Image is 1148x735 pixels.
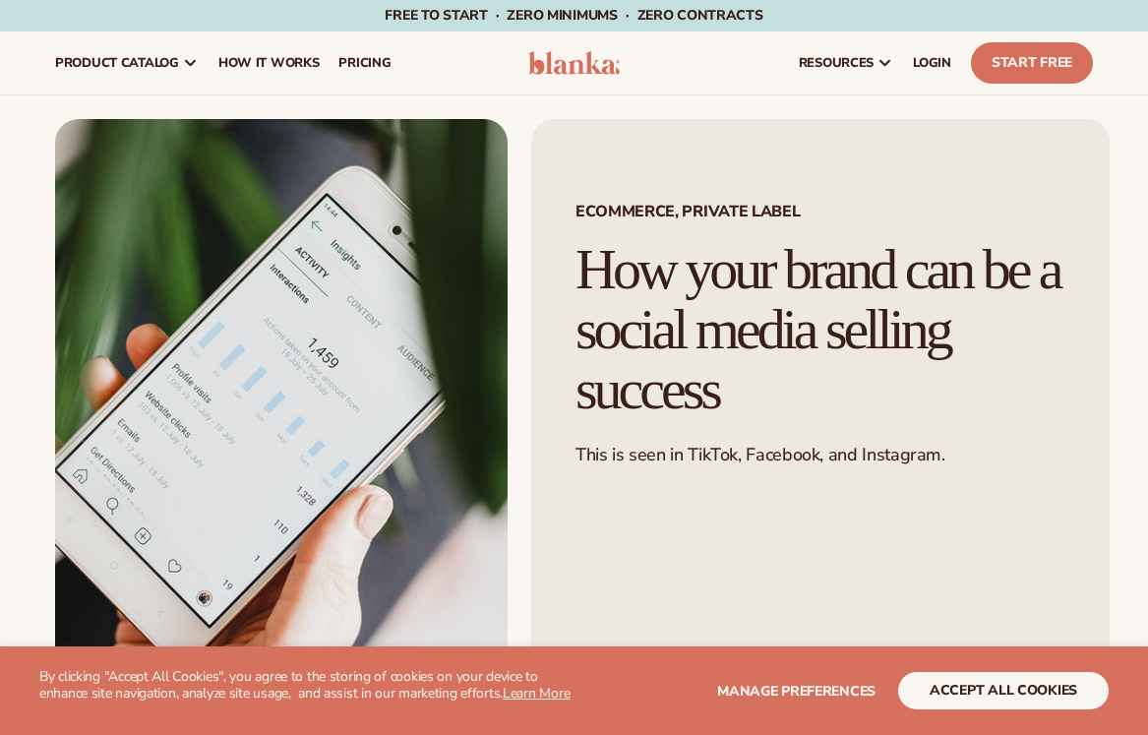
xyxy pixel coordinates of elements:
[575,240,1065,420] h1: How your brand can be a social media selling success
[55,119,508,680] img: Close-up of a hand holding a smartphone displaying Instagram analytics, highlighting strategies f...
[503,684,570,703] a: Learn More
[717,672,876,709] button: Manage preferences
[898,672,1109,709] button: accept all cookies
[385,6,762,25] span: Free to start · ZERO minimums · ZERO contracts
[55,55,179,71] span: product catalog
[799,55,874,71] span: resources
[913,55,951,71] span: LOGIN
[971,42,1093,84] a: Start Free
[218,55,320,71] span: How It Works
[39,669,574,703] p: By clicking "Accept All Cookies", you agree to the storing of cookies on your device to enhance s...
[338,55,391,71] span: pricing
[789,31,903,94] a: resources
[45,31,209,94] a: product catalog
[575,444,1065,466] p: This is seen in TikTok, Facebook, and Instagram.
[717,682,876,701] span: Manage preferences
[528,51,621,75] img: logo
[575,204,1065,219] span: ECOMMERCE, PRIVATE LABEL
[903,31,961,94] a: LOGIN
[209,31,330,94] a: How It Works
[329,31,400,94] a: pricing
